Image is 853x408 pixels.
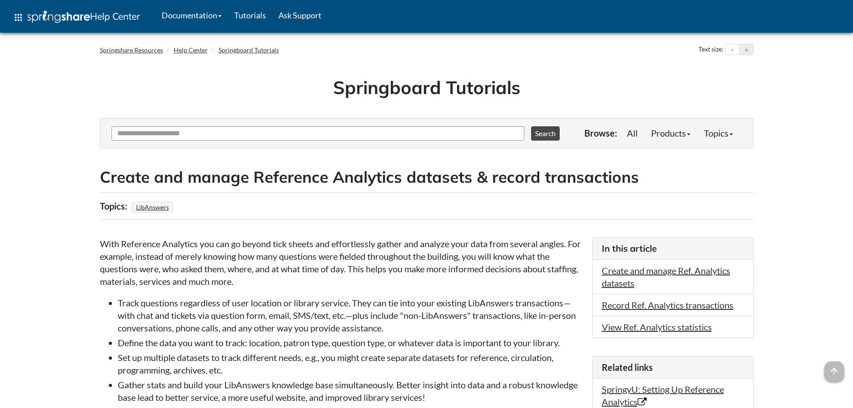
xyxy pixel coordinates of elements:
[602,362,653,373] span: Related links
[118,351,583,376] li: Set up multiple datasets to track different needs, e.g., you might create separate datasets for r...
[602,322,712,332] a: View Ref. Analytics statistics
[7,4,146,31] a: apps Help Center
[118,296,583,334] li: Track questions regardless of user location or library service. They can tie into your existing L...
[13,12,24,23] span: apps
[602,265,730,288] a: Create and manage Ref. Analytics datasets
[100,237,583,288] p: With Reference Analytics you can go beyond tick sheets and effortlessly gather and analyze your d...
[584,127,617,139] p: Browse:
[219,46,279,54] a: Springboard Tutorials
[107,75,747,100] h1: Springboard Tutorials
[697,124,740,142] a: Topics
[228,4,272,26] a: Tutorials
[824,361,844,381] span: arrow_upward
[272,4,328,26] a: Ask Support
[644,124,697,142] a: Products
[697,44,725,56] div: Text size:
[100,46,163,54] a: Springshare Resources
[27,11,90,23] img: Springshare
[155,4,228,26] a: Documentation
[531,126,560,141] button: Search
[118,336,583,349] li: Define the data you want to track: location, patron type, question type, or whatever data is impo...
[602,242,744,255] h3: In this article
[726,44,739,55] button: Decrease text size
[740,44,753,55] button: Increase text size
[100,166,754,188] h2: Create and manage Reference Analytics datasets & record transactions
[100,198,129,215] div: Topics:
[602,300,733,310] a: Record Ref. Analytics transactions
[135,201,170,214] a: LibAnswers
[602,384,724,407] a: SpringyU: Setting Up Reference Analytics
[118,378,583,404] li: Gather stats and build your LibAnswers knowledge base simultaneously. Better insight into data an...
[824,362,844,373] a: arrow_upward
[620,124,644,142] a: All
[174,46,208,54] a: Help Center
[90,10,140,22] span: Help Center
